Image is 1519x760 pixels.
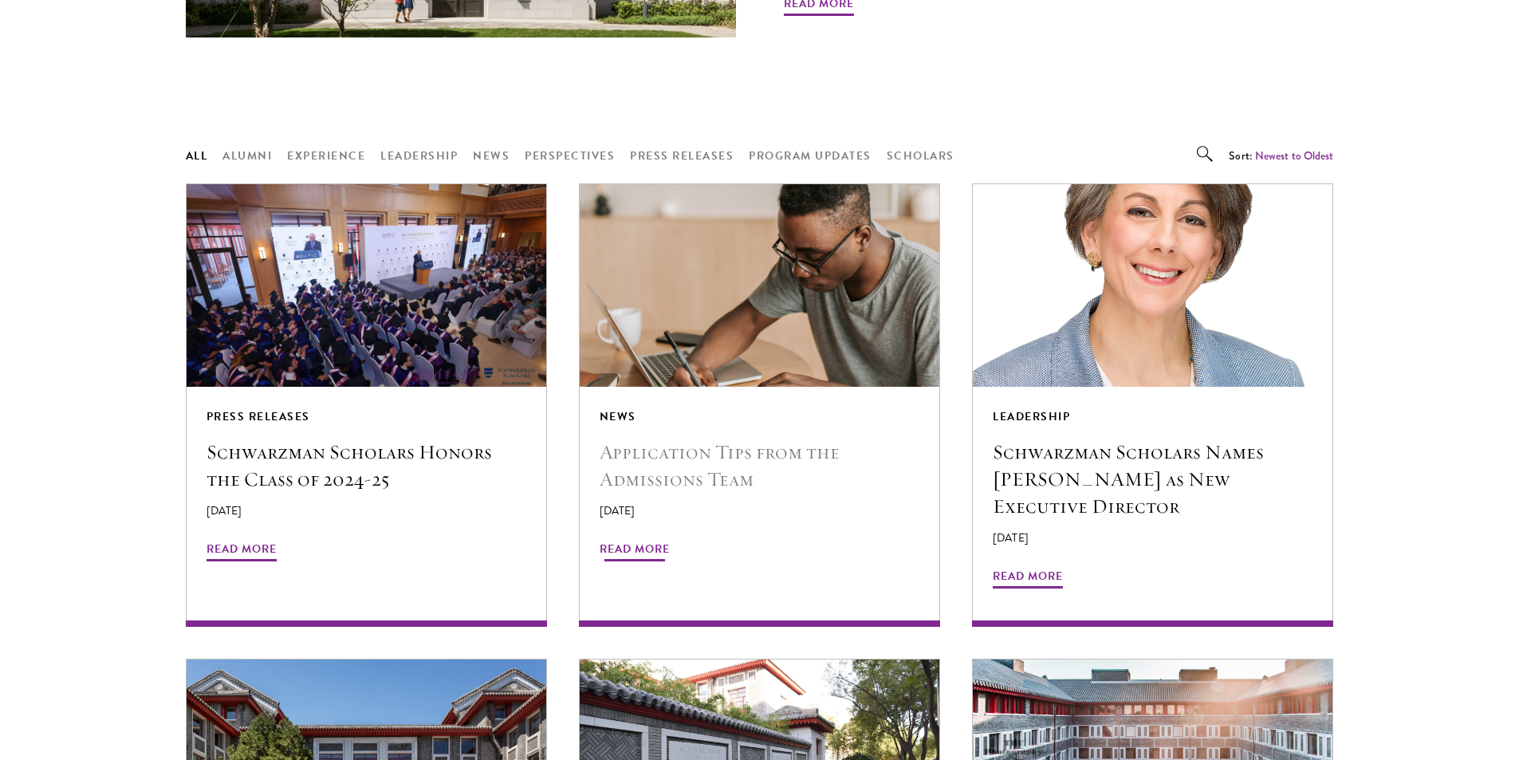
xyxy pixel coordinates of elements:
[1229,148,1252,163] span: Sort:
[207,439,526,493] h5: Schwarzman Scholars Honors the Class of 2024-25
[600,407,919,427] div: News
[887,146,954,166] button: Scholars
[473,146,510,166] button: News
[993,407,1312,427] div: Leadership
[749,146,872,166] button: Program Updates
[993,530,1312,546] p: [DATE]
[600,439,919,493] h5: Application Tips from the Admissions Team
[287,146,365,166] button: Experience
[207,407,526,427] div: Press Releases
[525,146,615,166] button: Perspectives
[993,439,1312,520] h5: Schwarzman Scholars Names [PERSON_NAME] as New Executive Director
[630,146,734,166] button: Press Releases
[207,502,526,519] p: [DATE]
[187,184,546,627] a: Press Releases Schwarzman Scholars Honors the Class of 2024-25 [DATE] Read More
[222,146,272,166] button: Alumni
[580,184,939,627] a: News Application Tips from the Admissions Team [DATE] Read More
[973,184,1332,627] a: Leadership Schwarzman Scholars Names [PERSON_NAME] as New Executive Director [DATE] Read More
[380,146,458,166] button: Leadership
[207,539,277,564] span: Read More
[1255,148,1334,164] button: Newest to Oldest
[993,566,1063,591] span: Read More
[600,539,670,564] span: Read More
[600,502,919,519] p: [DATE]
[186,146,208,166] button: All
